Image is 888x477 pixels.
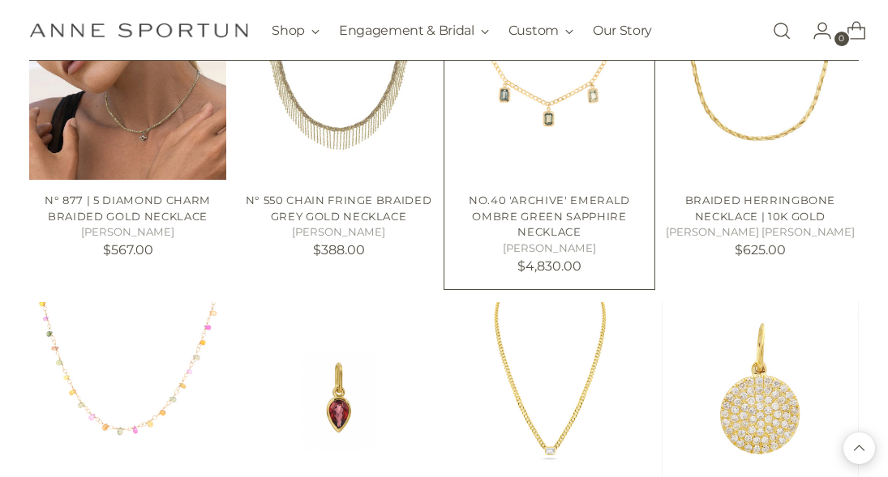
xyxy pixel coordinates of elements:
[517,258,581,274] span: $4,830.00
[469,194,630,238] a: No.40 'Archive' Emerald Ombre Green Sapphire Necklace
[735,242,786,258] span: $625.00
[29,224,226,241] h5: [PERSON_NAME]
[800,15,832,47] a: Go to the account page
[103,242,153,258] span: $567.00
[451,241,648,257] h5: [PERSON_NAME]
[272,13,320,49] button: Shop
[662,224,859,241] h5: [PERSON_NAME] [PERSON_NAME]
[339,13,489,49] button: Engagement & Bridal
[246,194,432,223] a: N° 550 Chain Fringe Braided Grey Gold Necklace
[508,13,573,49] button: Custom
[45,194,211,223] a: N° 877 | 5 Diamond Charm Braided Gold Necklace
[685,194,836,223] a: BRAIDED HERRINGBONE NECKLACE | 10K GOLD
[843,432,875,464] button: Back to top
[313,242,365,258] span: $388.00
[593,13,652,49] a: Our Story
[29,23,248,38] a: Anne Sportun Fine Jewellery
[834,15,866,47] a: Open cart modal
[834,32,849,46] span: 0
[766,15,798,47] a: Open search modal
[240,224,437,241] h5: [PERSON_NAME]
